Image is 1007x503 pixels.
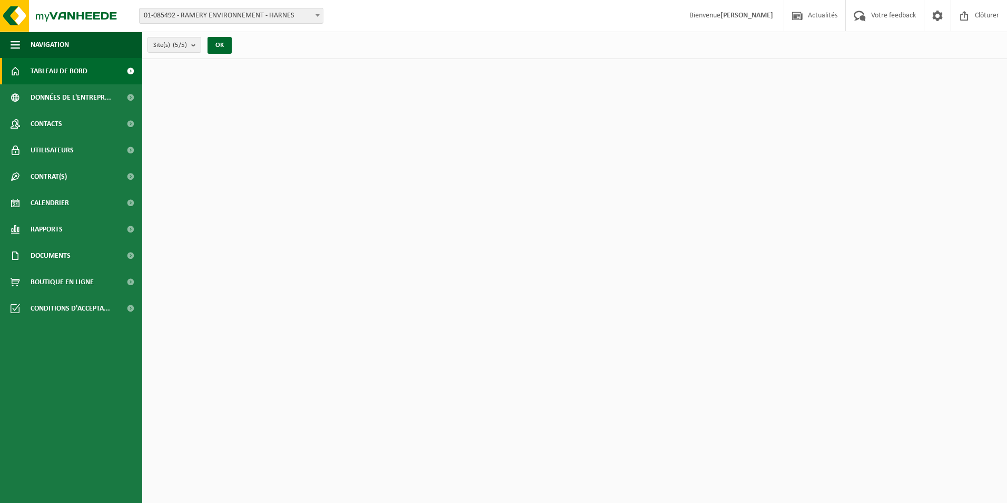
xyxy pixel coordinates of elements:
[208,37,232,54] button: OK
[31,84,111,111] span: Données de l'entrepr...
[31,190,69,216] span: Calendrier
[140,8,323,23] span: 01-085492 - RAMERY ENVIRONNEMENT - HARNES
[31,163,67,190] span: Contrat(s)
[31,269,94,295] span: Boutique en ligne
[31,58,87,84] span: Tableau de bord
[31,137,74,163] span: Utilisateurs
[147,37,201,53] button: Site(s)(5/5)
[31,111,62,137] span: Contacts
[139,8,323,24] span: 01-085492 - RAMERY ENVIRONNEMENT - HARNES
[720,12,773,20] strong: [PERSON_NAME]
[31,295,110,322] span: Conditions d'accepta...
[153,37,187,53] span: Site(s)
[173,42,187,49] count: (5/5)
[31,216,63,243] span: Rapports
[31,243,71,269] span: Documents
[31,32,69,58] span: Navigation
